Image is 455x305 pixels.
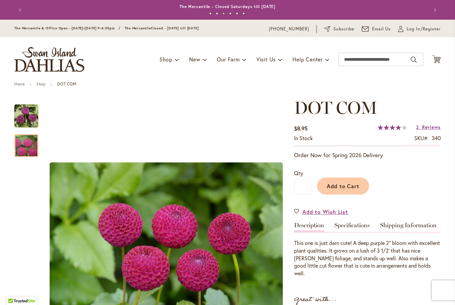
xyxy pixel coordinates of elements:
a: Log In/Register [398,26,441,32]
strong: SKU [414,134,429,141]
span: Log In/Register [407,26,441,32]
div: Availability [294,134,313,142]
span: New [189,56,200,63]
div: 83% [378,125,407,130]
button: 3 of 6 [223,12,225,15]
span: Closed - [DATE] till [DATE] [151,26,199,30]
div: DOT COM [14,98,45,127]
iframe: Launch Accessibility Center [5,281,24,300]
span: Shop [160,56,173,63]
span: In stock [294,134,313,141]
p: Order Now for Spring 2026 Delivery [294,151,441,159]
strong: Great with... [294,294,337,305]
div: This one is just darn cute! A deep purple 2" bloom with excellent plant qualities. It grows on a ... [294,239,441,277]
button: 1 of 6 [209,12,212,15]
span: Our Farm [217,56,239,63]
a: Specifications [334,222,370,232]
button: Previous [14,3,28,17]
span: Add to Wish List [302,208,348,216]
button: 6 of 6 [242,12,245,15]
button: 4 of 6 [229,12,231,15]
span: Qty [294,170,303,177]
span: $8.95 [294,125,307,132]
button: Next [427,3,441,17]
span: Email Us [372,26,391,32]
div: 340 [432,134,441,142]
span: Visit Us [256,56,276,63]
div: DOT COM [14,127,38,157]
a: The Mercantile - Closed Saturdays till [DATE] [180,4,276,9]
span: The Mercantile & Office Open - [DATE]-[DATE] 9-4:30pm / The Mercantile [14,26,151,30]
strong: DOT COM [57,81,76,86]
a: Shop [36,81,46,86]
span: Reviews [422,124,441,130]
button: 2 of 6 [216,12,218,15]
span: DOT COM [294,97,377,118]
span: Add to Cart [327,183,360,190]
button: Add to Cart [317,178,369,195]
a: Home [14,81,25,86]
a: [PHONE_NUMBER] [269,26,309,32]
span: Subscribe [333,26,354,32]
a: Add to Wish List [294,208,348,216]
a: Email Us [362,26,391,32]
a: Description [294,222,324,232]
span: Help Center [292,56,323,63]
img: DOT COM [14,104,38,128]
span: 2 [416,124,419,130]
a: Subscribe [324,26,354,32]
button: 5 of 6 [236,12,238,15]
a: store logo [14,47,84,72]
a: Shipping Information [380,222,437,232]
div: Detailed Product Info [294,222,441,277]
a: 2 Reviews [416,124,441,130]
